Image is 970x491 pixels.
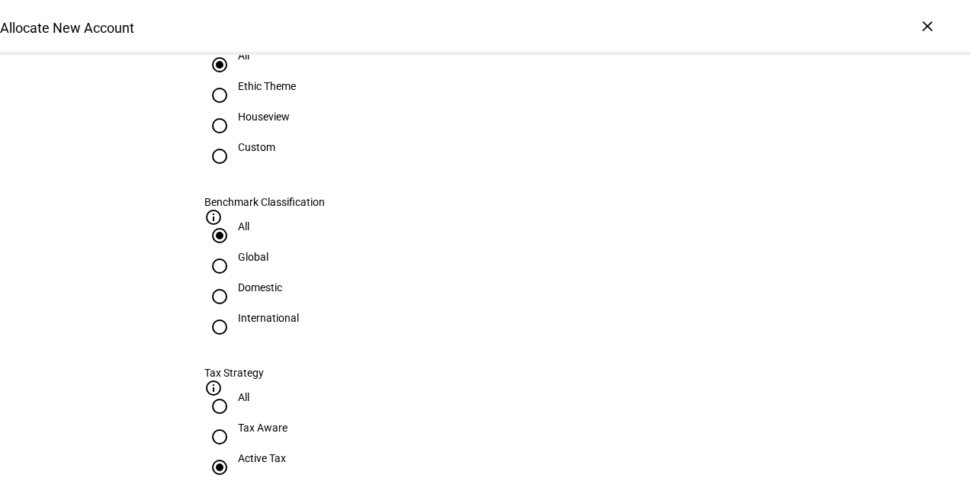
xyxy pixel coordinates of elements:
div: Active Tax [238,452,286,464]
plt-strategy-filter-column-header: Benchmark Classification [204,196,766,220]
div: Custom [238,141,275,153]
div: Ethic Theme [238,80,296,92]
mat-icon: info_outline [204,208,223,226]
plt-strategy-filter-column-header: Tax Strategy [204,367,766,391]
mat-icon: info_outline [204,379,223,397]
div: All [238,220,249,233]
div: Houseview [238,111,290,123]
div: × [915,14,939,38]
div: Benchmark Classification [204,196,766,208]
div: Global [238,251,268,263]
div: Tax Aware [238,422,287,434]
div: All [238,391,249,403]
div: All [238,50,249,62]
div: Domestic [238,281,282,294]
div: International [238,312,299,324]
div: Tax Strategy [204,367,766,379]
